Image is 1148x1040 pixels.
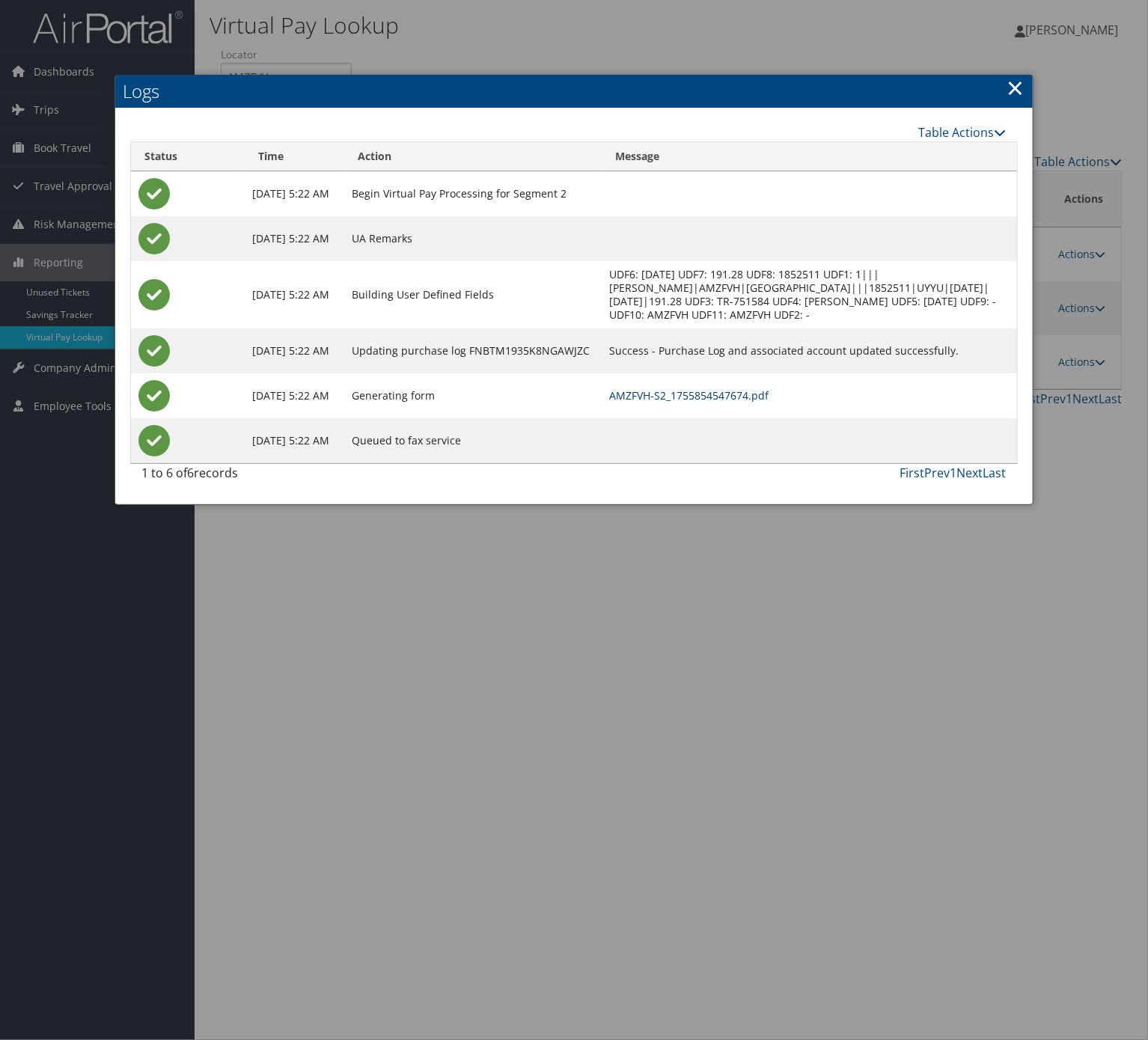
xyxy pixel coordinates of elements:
td: UA Remarks [344,216,602,261]
td: Queued to fax service [344,418,602,463]
th: Action: activate to sort column ascending [344,142,602,171]
th: Time: activate to sort column ascending [245,142,344,171]
th: Message: activate to sort column ascending [602,142,1017,171]
a: AMZFVH-S2_1755854547674.pdf [609,388,769,403]
td: [DATE] 5:22 AM [245,373,344,418]
td: [DATE] 5:22 AM [245,328,344,373]
td: [DATE] 5:22 AM [245,216,344,261]
td: Building User Defined Fields [344,261,602,328]
td: Begin Virtual Pay Processing for Segment 2 [344,171,602,216]
a: Table Actions [919,124,1007,141]
a: Last [983,465,1007,481]
td: [DATE] 5:22 AM [245,261,344,328]
td: Success - Purchase Log and associated account updated successfully. [602,328,1017,373]
a: Next [957,465,983,481]
td: UDF6: [DATE] UDF7: 191.28 UDF8: 1852511 UDF1: 1|||[PERSON_NAME]|AMZFVH|[GEOGRAPHIC_DATA]|||185251... [602,261,1017,328]
th: Status: activate to sort column ascending [131,142,245,171]
div: 1 to 6 of records [141,464,341,489]
td: Updating purchase log FNBTM1935K8NGAWJZC [344,328,602,373]
a: Close [1007,73,1025,103]
td: [DATE] 5:22 AM [245,171,344,216]
td: Generating form [344,373,602,418]
a: Prev [925,465,950,481]
a: 1 [950,465,957,481]
h2: Logs [115,75,1032,108]
td: [DATE] 5:22 AM [245,418,344,463]
span: 6 [187,465,194,481]
a: First [900,465,925,481]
